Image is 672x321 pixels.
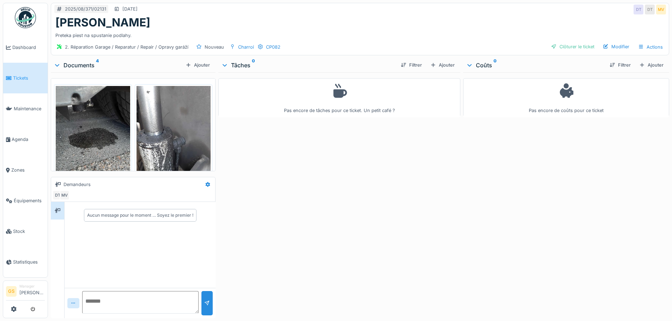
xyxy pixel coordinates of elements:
[428,60,458,70] div: Ajouter
[266,44,280,50] div: CP082
[3,124,48,155] a: Agenda
[3,216,48,247] a: Stock
[183,60,213,70] div: Ajouter
[238,44,254,50] div: Charroi
[53,190,62,200] div: DT
[252,61,255,69] sup: 0
[65,44,188,50] div: 2. Réparation Garage / Reparatur / Repair / Opravy garáží
[6,286,17,297] li: GS
[122,6,138,12] div: [DATE]
[11,167,45,173] span: Zones
[13,228,45,235] span: Stock
[3,185,48,216] a: Équipements
[6,284,45,301] a: GS Manager[PERSON_NAME]
[55,29,665,39] div: Preteka piest na spustanie podlahy.
[56,86,130,185] img: 6obaknik4vvxwdlmbmghe2vo7f2y
[636,60,666,70] div: Ajouter
[3,247,48,277] a: Statistiques
[656,5,666,14] div: MV
[14,105,45,112] span: Maintenance
[63,181,91,188] div: Demandeurs
[55,16,150,29] h1: [PERSON_NAME]
[221,61,395,69] div: Tâches
[65,6,106,12] div: 2025/08/371/02131
[19,284,45,299] li: [PERSON_NAME]
[466,61,604,69] div: Coûts
[494,61,497,69] sup: 0
[3,93,48,124] a: Maintenance
[12,44,45,51] span: Dashboard
[548,42,597,51] div: Clôturer le ticket
[634,5,643,14] div: DT
[13,259,45,265] span: Statistiques
[607,60,634,70] div: Filtrer
[87,212,193,218] div: Aucun message pour le moment … Soyez le premier !
[600,42,632,51] div: Modifier
[3,155,48,185] a: Zones
[645,5,655,14] div: DT
[137,86,211,185] img: 7h9eafh53vhjnncbutdkzihjnma8
[96,61,99,69] sup: 4
[223,81,455,114] div: Pas encore de tâches pour ce ticket. Un petit café ?
[468,81,665,114] div: Pas encore de coûts pour ce ticket
[635,42,666,52] div: Actions
[15,7,36,28] img: Badge_color-CXgf-gQk.svg
[54,61,183,69] div: Documents
[19,284,45,289] div: Manager
[205,44,224,50] div: Nouveau
[14,197,45,204] span: Équipements
[13,75,45,81] span: Tickets
[12,136,45,143] span: Agenda
[3,32,48,63] a: Dashboard
[3,63,48,93] a: Tickets
[60,190,69,200] div: MV
[398,60,425,70] div: Filtrer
